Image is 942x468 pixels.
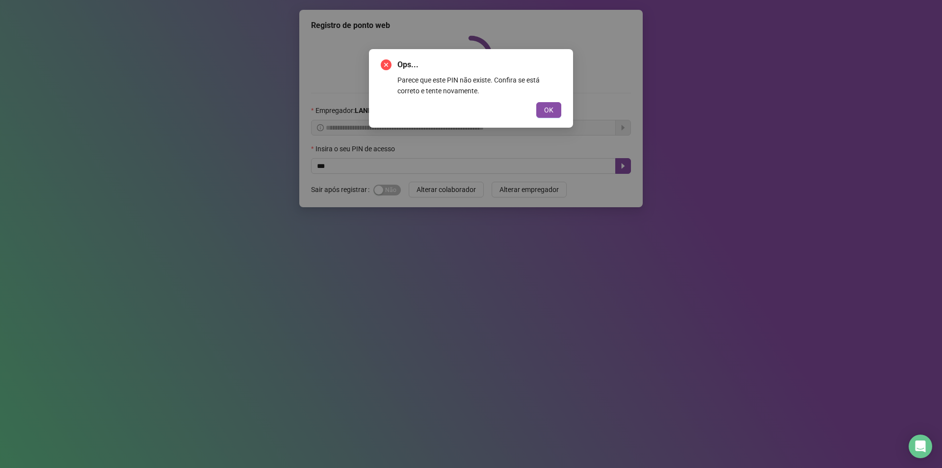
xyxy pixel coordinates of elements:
[381,59,392,70] span: close-circle
[397,59,561,71] span: Ops...
[544,105,553,115] span: OK
[397,75,561,96] div: Parece que este PIN não existe. Confira se está correto e tente novamente.
[909,435,932,458] div: Open Intercom Messenger
[536,102,561,118] button: OK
